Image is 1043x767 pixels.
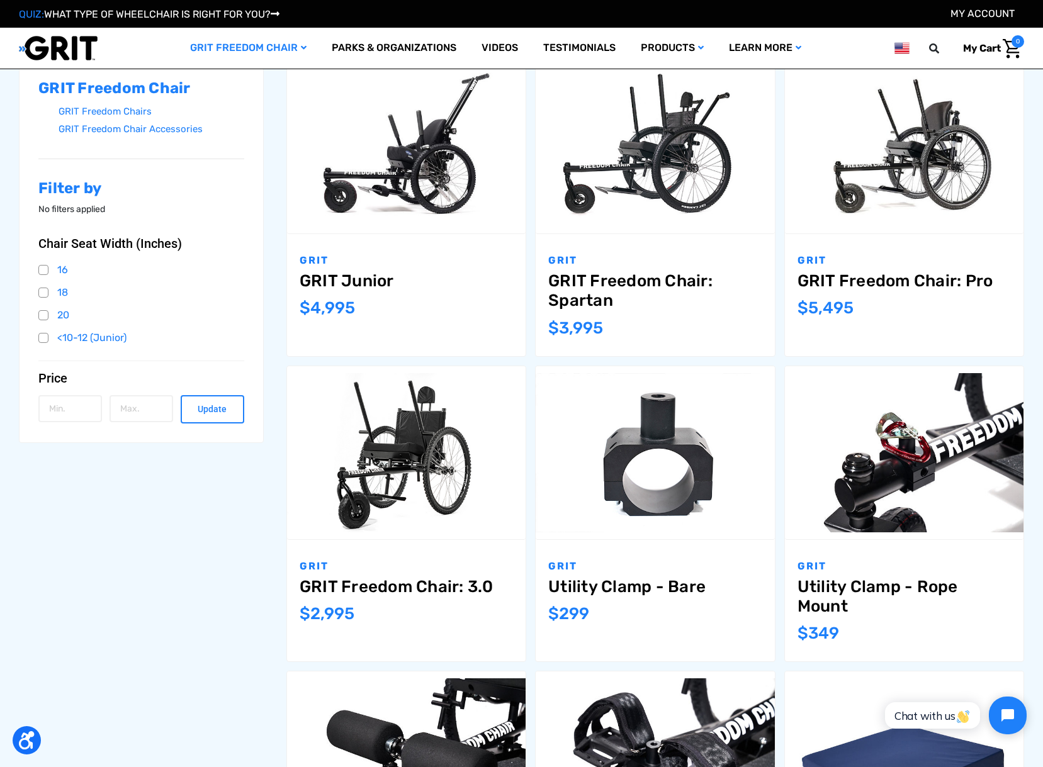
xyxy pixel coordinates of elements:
[548,318,603,338] span: $3,995
[110,395,173,422] input: Max.
[628,28,716,69] a: Products
[38,260,244,279] a: 16
[178,28,319,69] a: GRIT Freedom Chair
[548,271,762,310] a: GRIT Freedom Chair: Spartan,$3,995.00
[287,60,526,233] a: GRIT Junior,$4,995.00
[950,8,1015,20] a: Account
[798,624,839,643] span: $349
[38,79,244,98] h2: GRIT Freedom Chair
[38,371,67,386] span: Price
[38,236,182,251] span: Chair Seat Width (Inches)
[548,577,762,596] a: Utility Clamp - Bare,$299.00
[181,395,244,423] button: Update
[1003,39,1021,59] img: Cart
[38,179,244,198] h2: Filter by
[798,298,854,318] span: $5,495
[469,28,531,69] a: Videos
[798,577,1011,616] a: Utility Clamp - Rope Mount,$349.00
[785,60,1023,233] a: GRIT Freedom Chair: Pro,$5,495.00
[59,120,244,138] a: GRIT Freedom Chair Accessories
[287,366,526,539] a: GRIT Freedom Chair: 3.0,$2,995.00
[894,40,910,56] img: us.png
[38,203,244,216] p: No filters applied
[38,236,244,251] button: Chair Seat Width (Inches)
[531,28,628,69] a: Testimonials
[300,577,513,596] a: GRIT Freedom Chair: 3.0,$2,995.00
[963,42,1001,54] span: My Cart
[19,35,98,61] img: GRIT All-Terrain Wheelchair and Mobility Equipment
[19,8,44,20] span: QUIZ:
[300,559,513,574] p: GRIT
[536,60,774,233] a: GRIT Freedom Chair: Spartan,$3,995.00
[548,604,589,624] span: $299
[1012,35,1024,48] span: 0
[785,373,1023,532] img: Utility Clamp - Rope Mount
[935,35,954,62] input: Search
[871,686,1037,745] iframe: Tidio Chat
[798,253,1011,268] p: GRIT
[954,35,1024,62] a: Cart with 0 items
[319,28,469,69] a: Parks & Organizations
[548,559,762,574] p: GRIT
[300,271,513,291] a: GRIT Junior,$4,995.00
[38,371,244,386] button: Price
[300,253,513,268] p: GRIT
[287,67,526,227] img: GRIT Junior: GRIT Freedom Chair all terrain wheelchair engineered specifically for kids
[19,8,279,20] a: QUIZ:WHAT TYPE OF WHEELCHAIR IS RIGHT FOR YOU?
[785,67,1023,227] img: GRIT Freedom Chair Pro: the Pro model shown including contoured Invacare Matrx seatback, Spinergy...
[300,298,355,318] span: $4,995
[536,366,774,539] a: Utility Clamp - Bare,$299.00
[536,373,774,532] img: Utility Clamp - Bare
[38,395,102,422] input: Min.
[536,67,774,227] img: GRIT Freedom Chair: Spartan
[38,283,244,302] a: 18
[38,328,244,347] a: <10-12 (Junior)
[38,306,244,325] a: 20
[798,271,1011,291] a: GRIT Freedom Chair: Pro,$5,495.00
[300,604,354,624] span: $2,995
[287,373,526,532] img: GRIT Freedom Chair: 3.0
[59,103,244,121] a: GRIT Freedom Chairs
[716,28,814,69] a: Learn More
[798,559,1011,574] p: GRIT
[548,253,762,268] p: GRIT
[785,366,1023,539] a: Utility Clamp - Rope Mount,$349.00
